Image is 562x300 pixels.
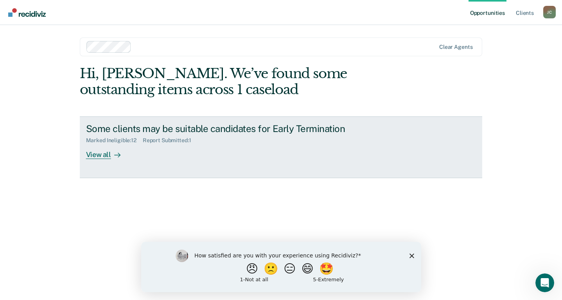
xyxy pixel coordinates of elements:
[86,137,143,144] div: Marked Ineligible : 12
[80,116,483,178] a: Some clients may be suitable candidates for Early TerminationMarked Ineligible:12Report Submitted...
[86,144,130,159] div: View all
[141,242,421,292] iframe: Survey by Kim from Recidiviz
[86,123,361,134] div: Some clients may be suitable candidates for Early Termination
[143,137,198,144] div: Report Submitted : 1
[8,8,46,17] img: Recidiviz
[543,6,556,18] button: Profile dropdown button
[543,6,556,18] div: J C
[80,66,402,98] div: Hi, [PERSON_NAME]. We’ve found some outstanding items across 1 caseload
[535,273,554,292] iframe: Intercom live chat
[439,44,472,50] div: Clear agents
